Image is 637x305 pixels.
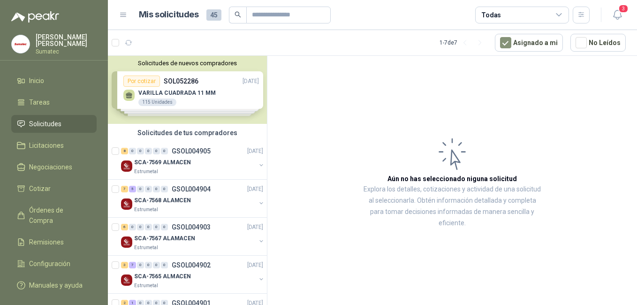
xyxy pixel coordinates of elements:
p: SCA-7568 ALAMCEN [134,196,191,205]
img: Company Logo [12,35,30,53]
p: [DATE] [247,185,263,194]
button: Asignado a mi [495,34,563,52]
img: Company Logo [121,236,132,248]
span: 45 [206,9,221,21]
div: 0 [137,186,144,192]
div: 0 [153,262,160,268]
a: Remisiones [11,233,97,251]
div: 0 [137,262,144,268]
span: Negociaciones [29,162,72,172]
div: 0 [145,148,152,154]
div: 0 [153,224,160,230]
div: 0 [153,148,160,154]
div: Solicitudes de tus compradores [108,124,267,142]
div: 0 [161,262,168,268]
div: 3 [121,262,128,268]
p: Estrumetal [134,282,158,290]
h3: Aún no has seleccionado niguna solicitud [387,174,517,184]
div: 0 [145,224,152,230]
span: Manuales y ayuda [29,280,83,290]
span: search [235,11,241,18]
div: 6 [121,224,128,230]
a: Licitaciones [11,137,97,154]
a: Órdenes de Compra [11,201,97,229]
p: GSOL004905 [172,148,211,154]
a: Solicitudes [11,115,97,133]
span: Licitaciones [29,140,64,151]
div: 0 [137,224,144,230]
div: 0 [129,224,136,230]
div: 7 [121,186,128,192]
span: Configuración [29,259,70,269]
p: SCA-7565 ALMACEN [134,272,191,281]
span: Solicitudes [29,119,61,129]
p: Sumatec [36,49,97,54]
p: [DATE] [247,223,263,232]
div: 8 [121,148,128,154]
a: 8 0 0 0 0 0 GSOL004905[DATE] Company LogoSCA-7569 ALMACENEstrumetal [121,145,265,175]
span: Remisiones [29,237,64,247]
img: Company Logo [121,160,132,172]
p: [DATE] [247,261,263,270]
span: 3 [618,4,629,13]
p: [PERSON_NAME] [PERSON_NAME] [36,34,97,47]
a: 7 5 0 0 0 0 GSOL004904[DATE] Company LogoSCA-7568 ALAMCENEstrumetal [121,183,265,213]
a: Manuales y ayuda [11,276,97,294]
img: Logo peakr [11,11,59,23]
p: Estrumetal [134,244,158,252]
div: 0 [153,186,160,192]
p: GSOL004904 [172,186,211,192]
h1: Mis solicitudes [139,8,199,22]
p: [DATE] [247,147,263,156]
div: Solicitudes de nuevos compradoresPor cotizarSOL052286[DATE] VARILLA CUADRADA 11 MM115 UnidadesPor... [108,56,267,124]
div: 0 [145,186,152,192]
img: Company Logo [121,274,132,286]
button: No Leídos [570,34,626,52]
div: 0 [137,148,144,154]
a: Inicio [11,72,97,90]
div: 5 [129,186,136,192]
span: Cotizar [29,183,51,194]
p: Estrumetal [134,206,158,213]
p: Estrumetal [134,168,158,175]
p: Explora los detalles, cotizaciones y actividad de una solicitud al seleccionarla. Obtén informaci... [361,184,543,229]
div: 0 [161,148,168,154]
span: Inicio [29,76,44,86]
a: 6 0 0 0 0 0 GSOL004903[DATE] Company LogoSCA-7567 ALAMACENEstrumetal [121,221,265,252]
button: Solicitudes de nuevos compradores [112,60,263,67]
a: Negociaciones [11,158,97,176]
p: GSOL004902 [172,262,211,268]
button: 3 [609,7,626,23]
a: 3 7 0 0 0 0 GSOL004902[DATE] Company LogoSCA-7565 ALMACENEstrumetal [121,259,265,290]
div: Todas [481,10,501,20]
div: 0 [129,148,136,154]
div: 0 [145,262,152,268]
div: 0 [161,224,168,230]
a: Configuración [11,255,97,273]
div: 1 - 7 de 7 [440,35,487,50]
span: Órdenes de Compra [29,205,88,226]
p: SCA-7569 ALMACEN [134,158,191,167]
div: 0 [161,186,168,192]
div: 7 [129,262,136,268]
span: Tareas [29,97,50,107]
p: SCA-7567 ALAMACEN [134,234,195,243]
a: Cotizar [11,180,97,198]
p: GSOL004903 [172,224,211,230]
a: Tareas [11,93,97,111]
img: Company Logo [121,198,132,210]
